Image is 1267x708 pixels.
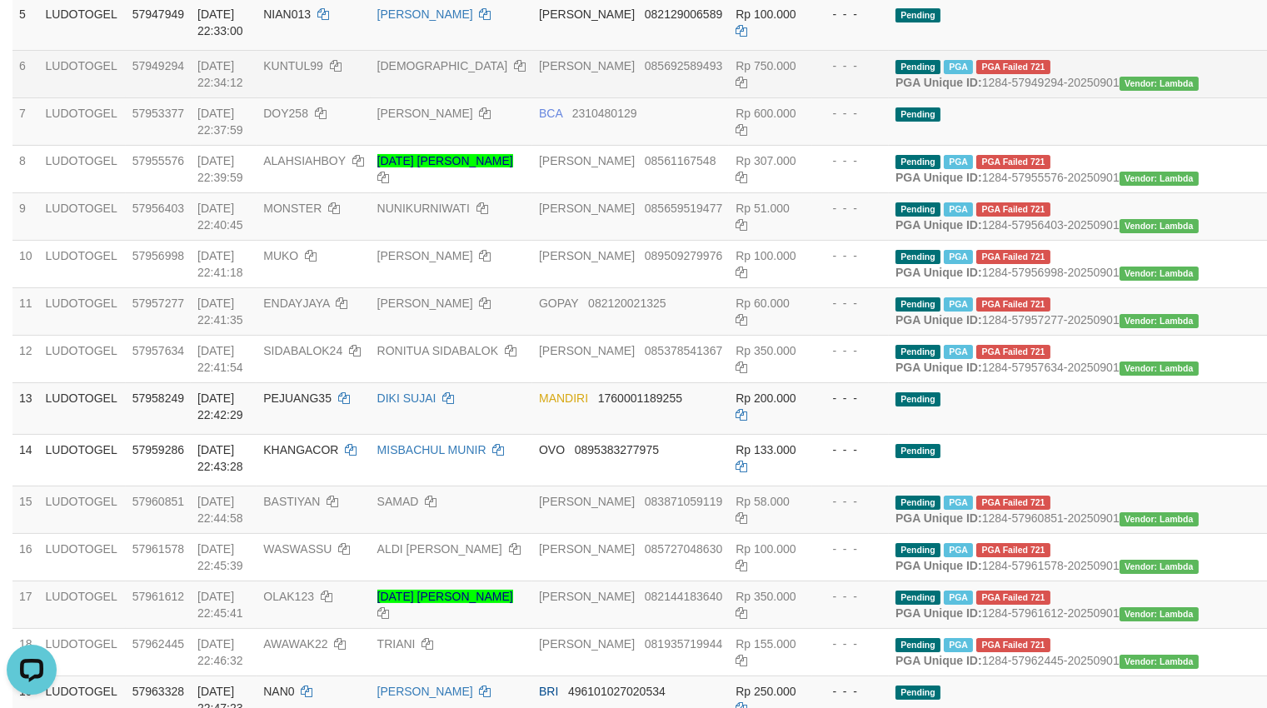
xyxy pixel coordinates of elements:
[539,344,635,357] span: [PERSON_NAME]
[819,342,882,359] div: - - -
[819,152,882,169] div: - - -
[598,391,682,405] span: Copy 1760001189255 to clipboard
[377,495,419,508] a: SAMAD
[539,590,635,603] span: [PERSON_NAME]
[895,76,982,89] b: PGA Unique ID:
[736,542,796,556] span: Rp 100.000
[575,443,659,456] span: Copy 0895383277975 to clipboard
[736,59,796,72] span: Rp 750.000
[377,249,473,262] a: [PERSON_NAME]
[377,297,473,310] a: [PERSON_NAME]
[197,59,243,89] span: [DATE] 22:34:12
[895,686,940,700] span: Pending
[895,313,982,327] b: PGA Unique ID:
[645,590,722,603] span: Copy 082144183640 to clipboard
[539,443,565,456] span: OVO
[39,628,126,676] td: LUDOTOGEL
[819,295,882,312] div: - - -
[976,202,1050,217] span: PGA Error
[976,345,1050,359] span: PGA Error
[1120,361,1199,376] span: Vendor URL: https://order7.1velocity.biz
[377,107,473,120] a: [PERSON_NAME]
[263,542,332,556] span: WASWASSU
[944,297,973,312] span: Marked by bgvjany
[819,200,882,217] div: - - -
[645,154,716,167] span: Copy 08561167548 to clipboard
[197,542,243,572] span: [DATE] 22:45:39
[263,249,298,262] span: MUKO
[12,145,39,192] td: 8
[263,7,311,21] span: NIAN013
[736,154,796,167] span: Rp 307.000
[132,59,184,72] span: 57949294
[39,486,126,533] td: LUDOTOGEL
[736,7,796,21] span: Rp 100.000
[736,685,796,698] span: Rp 250.000
[895,345,940,359] span: Pending
[263,391,332,405] span: PEJUANG35
[736,590,796,603] span: Rp 350.000
[132,154,184,167] span: 57955576
[197,249,243,279] span: [DATE] 22:41:18
[197,590,243,620] span: [DATE] 22:45:41
[12,335,39,382] td: 12
[1120,607,1199,621] span: Vendor URL: https://order7.1velocity.biz
[132,297,184,310] span: 57957277
[39,192,126,240] td: LUDOTOGEL
[539,391,588,405] span: MANDIRI
[39,382,126,434] td: LUDOTOGEL
[944,250,973,264] span: Marked by bgvjany
[819,588,882,605] div: - - -
[568,685,666,698] span: Copy 496101027020534 to clipboard
[539,685,558,698] span: BRI
[539,297,578,310] span: GOPAY
[895,202,940,217] span: Pending
[736,249,796,262] span: Rp 100.000
[944,638,973,652] span: Marked by bgvjany
[895,361,982,374] b: PGA Unique ID:
[263,202,322,215] span: MONSTER
[895,496,940,510] span: Pending
[944,155,973,169] span: Marked by bgvjany
[976,543,1050,557] span: PGA Error
[645,542,722,556] span: Copy 085727048630 to clipboard
[132,590,184,603] span: 57961612
[377,637,416,651] a: TRIANI
[263,637,327,651] span: AWAWAK22
[1120,172,1199,186] span: Vendor URL: https://order7.1velocity.biz
[377,590,513,603] a: [DATE] [PERSON_NAME]
[377,59,508,72] a: [DEMOGRAPHIC_DATA]
[819,57,882,74] div: - - -
[197,202,243,232] span: [DATE] 22:40:45
[819,105,882,122] div: - - -
[39,434,126,486] td: LUDOTOGEL
[263,685,294,698] span: NAN0
[12,486,39,533] td: 15
[539,107,562,120] span: BCA
[819,441,882,458] div: - - -
[539,202,635,215] span: [PERSON_NAME]
[12,287,39,335] td: 11
[895,559,982,572] b: PGA Unique ID:
[197,7,243,37] span: [DATE] 22:33:00
[944,202,973,217] span: Marked by bgvjany
[588,297,666,310] span: Copy 082120021325 to clipboard
[263,443,338,456] span: KHANGACOR
[736,391,796,405] span: Rp 200.000
[197,107,243,137] span: [DATE] 22:37:59
[736,202,790,215] span: Rp 51.000
[197,443,243,473] span: [DATE] 22:43:28
[819,390,882,406] div: - - -
[645,7,722,21] span: Copy 082129006589 to clipboard
[976,638,1050,652] span: PGA Error
[12,434,39,486] td: 14
[819,493,882,510] div: - - -
[645,344,722,357] span: Copy 085378541367 to clipboard
[377,344,498,357] a: RONITUA SIDABALOK
[895,511,982,525] b: PGA Unique ID:
[736,297,790,310] span: Rp 60.000
[39,335,126,382] td: LUDOTOGEL
[645,202,722,215] span: Copy 085659519477 to clipboard
[197,344,243,374] span: [DATE] 22:41:54
[197,495,243,525] span: [DATE] 22:44:58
